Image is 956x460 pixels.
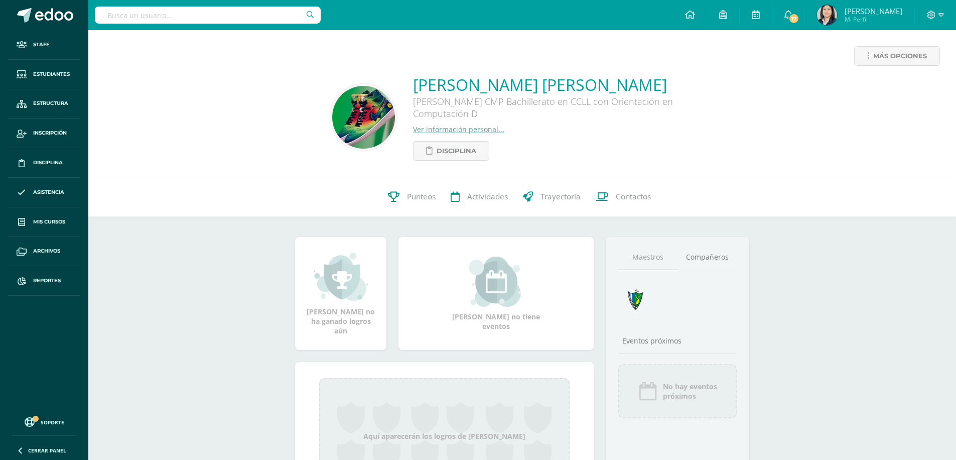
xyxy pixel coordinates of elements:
[33,218,65,226] span: Mis cursos
[8,89,80,119] a: Estructura
[663,382,717,401] span: No hay eventos próximos
[8,60,80,89] a: Estudiantes
[788,13,799,24] span: 17
[469,257,523,307] img: event_small.png
[33,159,63,167] span: Disciplina
[8,178,80,207] a: Asistencia
[845,6,902,16] span: [PERSON_NAME]
[638,381,658,401] img: event_icon.png
[407,191,436,202] span: Punteos
[33,99,68,107] span: Estructura
[8,148,80,178] a: Disciplina
[33,247,60,255] span: Archivos
[588,177,658,217] a: Contactos
[332,86,395,149] img: 55e5eb9952d54dc4ffe1563972b599e4.png
[28,447,66,454] span: Cerrar panel
[540,191,581,202] span: Trayectoria
[622,286,649,314] img: 7cab5f6743d087d6deff47ee2e57ce0d.png
[873,47,927,65] span: Más opciones
[845,15,902,24] span: Mi Perfil
[616,191,651,202] span: Contactos
[41,419,64,426] span: Soporte
[33,41,49,49] span: Staff
[33,129,67,137] span: Inscripción
[12,415,76,428] a: Soporte
[33,277,61,285] span: Reportes
[413,141,489,161] a: Disciplina
[314,252,368,302] img: achievement_small.png
[8,30,80,60] a: Staff
[446,257,547,331] div: [PERSON_NAME] no tiene eventos
[8,237,80,266] a: Archivos
[33,188,64,196] span: Asistencia
[854,46,940,66] a: Más opciones
[380,177,443,217] a: Punteos
[95,7,321,24] input: Busca un usuario...
[33,70,70,78] span: Estudiantes
[8,266,80,296] a: Reportes
[618,336,737,346] div: Eventos próximos
[437,142,476,160] span: Disciplina
[413,95,714,125] div: [PERSON_NAME] CMP Bachillerato en CCLL con Orientación en Computación D
[305,252,376,335] div: [PERSON_NAME] no ha ganado logros aún
[443,177,515,217] a: Actividades
[8,207,80,237] a: Mis cursos
[413,74,714,95] a: [PERSON_NAME] [PERSON_NAME]
[515,177,588,217] a: Trayectoria
[467,191,508,202] span: Actividades
[677,245,737,270] a: Compañeros
[817,5,837,25] img: ab5b52e538c9069687ecb61632cf326d.png
[8,119,80,148] a: Inscripción
[413,125,504,134] a: Ver información personal...
[618,245,677,270] a: Maestros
